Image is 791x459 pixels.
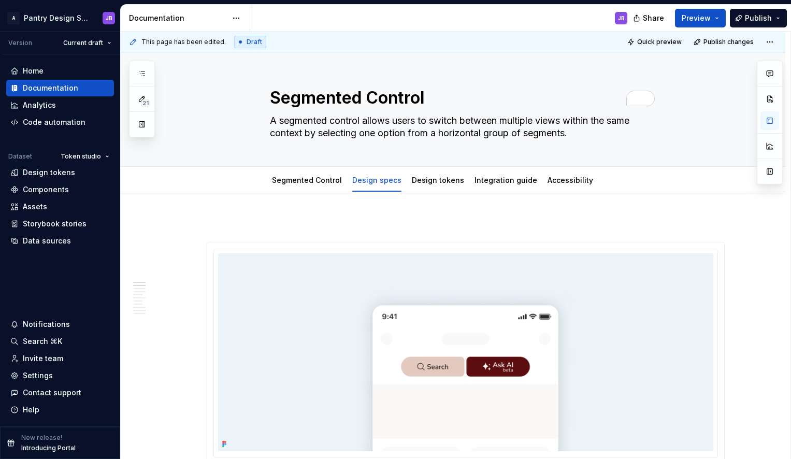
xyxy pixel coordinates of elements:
[23,202,47,212] div: Assets
[24,13,90,23] div: Pantry Design System
[6,97,114,113] a: Analytics
[23,353,63,364] div: Invite team
[543,169,597,191] div: Accessibility
[23,117,85,127] div: Code automation
[23,388,81,398] div: Contact support
[618,14,625,22] div: JB
[23,83,78,93] div: Documentation
[8,152,32,161] div: Dataset
[268,169,346,191] div: Segmented Control
[643,13,664,23] span: Share
[247,38,262,46] span: Draft
[352,176,401,184] a: Design specs
[6,80,114,96] a: Documentation
[6,384,114,401] button: Contact support
[63,39,103,47] span: Current draft
[408,169,468,191] div: Design tokens
[268,85,659,110] textarea: To enrich screen reader interactions, please activate Accessibility in Grammarly extension settings
[6,233,114,249] a: Data sources
[61,152,101,161] span: Token studio
[624,35,686,49] button: Quick preview
[6,198,114,215] a: Assets
[272,176,342,184] a: Segmented Control
[23,167,75,178] div: Design tokens
[23,319,70,329] div: Notifications
[348,169,406,191] div: Design specs
[6,181,114,198] a: Components
[6,350,114,367] a: Invite team
[56,149,114,164] button: Token studio
[6,63,114,79] a: Home
[141,38,226,46] span: This page has been edited.
[23,405,39,415] div: Help
[675,9,726,27] button: Preview
[682,13,711,23] span: Preview
[23,66,44,76] div: Home
[23,100,56,110] div: Analytics
[6,367,114,384] a: Settings
[6,164,114,181] a: Design tokens
[7,12,20,24] div: A
[2,7,118,29] button: APantry Design SystemJB
[129,13,227,23] div: Documentation
[628,9,671,27] button: Share
[637,38,682,46] span: Quick preview
[106,14,112,22] div: JB
[703,38,754,46] span: Publish changes
[23,184,69,195] div: Components
[268,112,659,141] textarea: A segmented control allows users to switch between multiple views within the same context by sele...
[21,434,62,442] p: New release!
[23,336,62,347] div: Search ⌘K
[6,401,114,418] button: Help
[59,36,116,50] button: Current draft
[6,333,114,350] button: Search ⌘K
[21,444,76,452] p: Introducing Portal
[474,176,537,184] a: Integration guide
[6,114,114,131] a: Code automation
[6,316,114,333] button: Notifications
[412,176,464,184] a: Design tokens
[730,9,787,27] button: Publish
[141,99,150,107] span: 21
[8,39,32,47] div: Version
[23,236,71,246] div: Data sources
[691,35,758,49] button: Publish changes
[6,216,114,232] a: Storybook stories
[470,169,541,191] div: Integration guide
[548,176,593,184] a: Accessibility
[745,13,772,23] span: Publish
[23,219,87,229] div: Storybook stories
[23,370,53,381] div: Settings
